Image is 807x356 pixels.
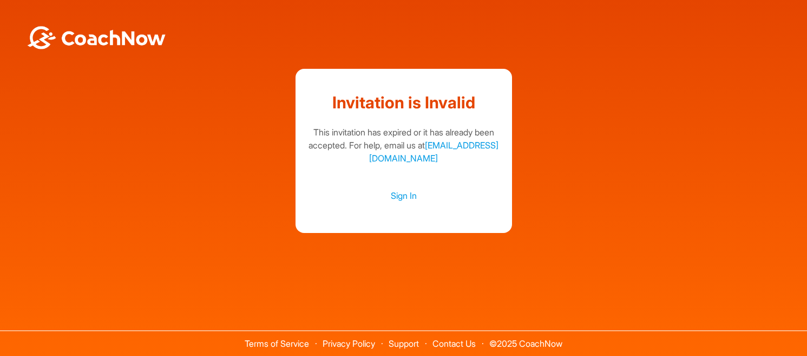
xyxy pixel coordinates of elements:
[389,338,419,349] a: Support
[323,338,375,349] a: Privacy Policy
[484,331,568,348] span: © 2025 CoachNow
[306,90,501,115] h1: Invitation is Invalid
[432,338,476,349] a: Contact Us
[245,338,309,349] a: Terms of Service
[26,26,167,49] img: BwLJSsUCoWCh5upNqxVrqldRgqLPVwmV24tXu5FoVAoFEpwwqQ3VIfuoInZCoVCoTD4vwADAC3ZFMkVEQFDAAAAAElFTkSuQmCC
[306,189,501,203] a: Sign In
[306,126,501,165] div: This invitation has expired or it has already been accepted. For help, email us at
[369,140,498,164] a: [EMAIL_ADDRESS][DOMAIN_NAME]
